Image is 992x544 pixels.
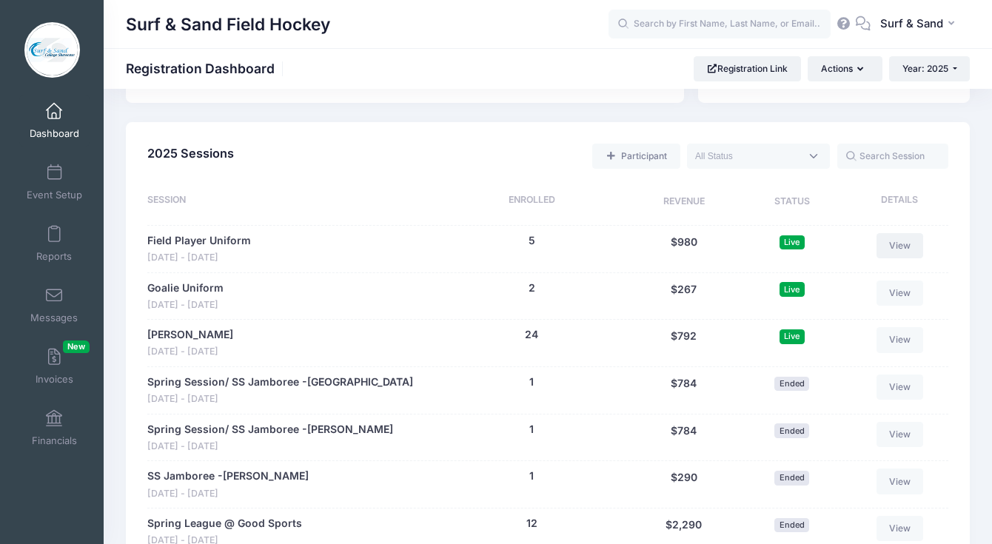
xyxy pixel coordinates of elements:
[147,146,234,161] span: 2025 Sessions
[19,156,90,208] a: Event Setup
[147,422,393,437] a: Spring Session/ SS Jamboree -[PERSON_NAME]
[147,233,251,249] a: Field Player Uniform
[808,56,882,81] button: Actions
[24,22,80,78] img: Surf & Sand Field Hockey
[147,327,233,343] a: [PERSON_NAME]
[774,377,809,391] span: Ended
[36,250,72,263] span: Reports
[889,56,970,81] button: Year: 2025
[19,218,90,269] a: Reports
[63,340,90,353] span: New
[774,423,809,437] span: Ended
[147,193,435,211] div: Session
[147,298,224,312] span: [DATE] - [DATE]
[30,312,78,324] span: Messages
[628,327,740,359] div: $792
[126,7,330,41] h1: Surf & Sand Field Hockey
[628,281,740,312] div: $267
[32,434,77,447] span: Financials
[844,193,948,211] div: Details
[529,469,534,484] button: 1
[628,422,740,454] div: $784
[19,95,90,147] a: Dashboard
[780,282,805,296] span: Live
[147,345,233,359] span: [DATE] - [DATE]
[774,518,809,532] span: Ended
[877,281,924,306] a: View
[19,279,90,331] a: Messages
[877,327,924,352] a: View
[147,251,251,265] span: [DATE] - [DATE]
[609,10,831,39] input: Search by First Name, Last Name, or Email...
[147,392,413,406] span: [DATE] - [DATE]
[628,193,740,211] div: Revenue
[147,375,413,390] a: Spring Session/ SS Jamboree -[GEOGRAPHIC_DATA]
[877,469,924,494] a: View
[837,144,948,169] input: Search Session
[436,193,629,211] div: Enrolled
[871,7,970,41] button: Surf & Sand
[628,233,740,265] div: $980
[526,516,537,531] button: 12
[628,469,740,500] div: $290
[30,127,79,140] span: Dashboard
[19,340,90,392] a: InvoicesNew
[147,281,224,296] a: Goalie Uniform
[877,233,924,258] a: View
[529,422,534,437] button: 1
[529,233,535,249] button: 5
[880,16,943,32] span: Surf & Sand
[695,150,800,163] textarea: Search
[902,63,948,74] span: Year: 2025
[147,516,302,531] a: Spring League @ Good Sports
[694,56,801,81] a: Registration Link
[774,471,809,485] span: Ended
[27,189,82,201] span: Event Setup
[628,375,740,406] div: $784
[529,375,534,390] button: 1
[592,144,680,169] a: Add a new manual registration
[126,61,287,76] h1: Registration Dashboard
[780,235,805,249] span: Live
[877,375,924,400] a: View
[525,327,538,343] button: 24
[780,329,805,343] span: Live
[877,422,924,447] a: View
[19,402,90,454] a: Financials
[36,373,73,386] span: Invoices
[147,469,309,484] a: SS Jamboree -[PERSON_NAME]
[877,516,924,541] a: View
[529,281,535,296] button: 2
[147,487,309,501] span: [DATE] - [DATE]
[740,193,845,211] div: Status
[147,440,393,454] span: [DATE] - [DATE]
